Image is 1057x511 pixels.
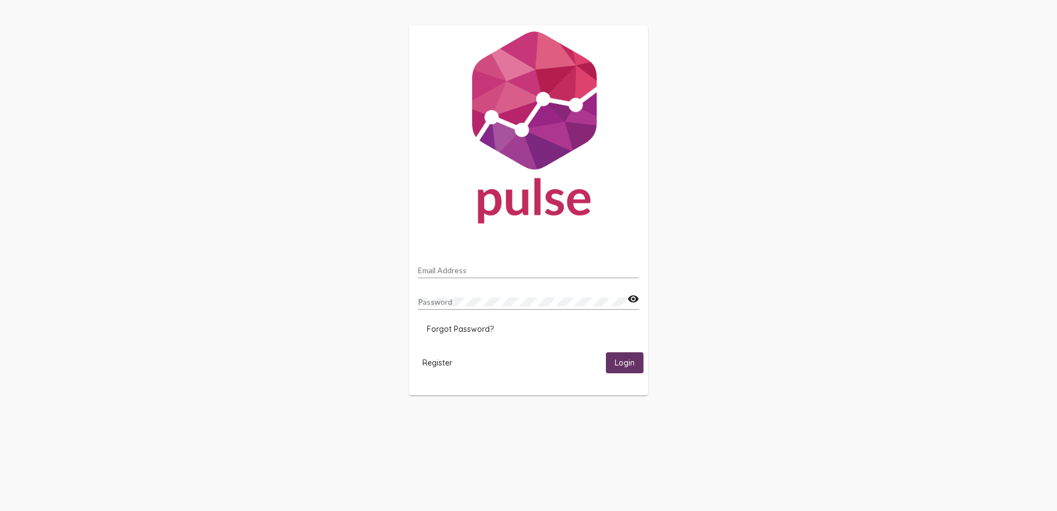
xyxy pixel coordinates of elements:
span: Login [615,358,635,368]
img: Pulse For Good Logo [409,25,648,234]
button: Register [414,352,461,373]
span: Forgot Password? [427,324,494,334]
span: Register [422,358,452,368]
button: Forgot Password? [418,319,503,339]
mat-icon: visibility [627,293,639,306]
button: Login [606,352,643,373]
